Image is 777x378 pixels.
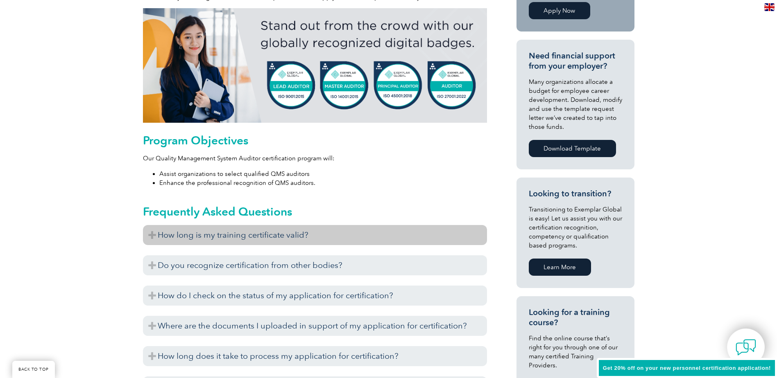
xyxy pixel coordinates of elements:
p: Our Quality Management System Auditor certification program will: [143,154,487,163]
p: Find the online course that’s right for you through one of our many certified Training Providers. [529,334,622,370]
h3: How long is my training certificate valid? [143,225,487,245]
h3: Need financial support from your employer? [529,51,622,71]
li: Assist organizations to select qualified QMS auditors [159,169,487,178]
img: contact-chat.png [736,337,756,358]
h3: Looking to transition? [529,189,622,199]
h3: Looking for a training course? [529,307,622,328]
img: badges [143,8,487,123]
a: Learn More [529,259,591,276]
p: Transitioning to Exemplar Global is easy! Let us assist you with our certification recognition, c... [529,205,622,250]
h3: How do I check on the status of my application for certification? [143,286,487,306]
a: Apply Now [529,2,590,19]
a: BACK TO TOP [12,361,55,378]
li: Enhance the professional recognition of QMS auditors. [159,178,487,187]
h2: Frequently Asked Questions [143,205,487,218]
h3: How long does it take to process my application for certification? [143,346,487,366]
p: Many organizations allocate a budget for employee career development. Download, modify and use th... [529,77,622,131]
h2: Program Objectives [143,134,487,147]
h3: Do you recognize certification from other bodies? [143,255,487,275]
h3: Where are the documents I uploaded in support of my application for certification? [143,316,487,336]
img: en [764,3,775,11]
a: Download Template [529,140,616,157]
span: Get 20% off on your new personnel certification application! [603,365,771,371]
